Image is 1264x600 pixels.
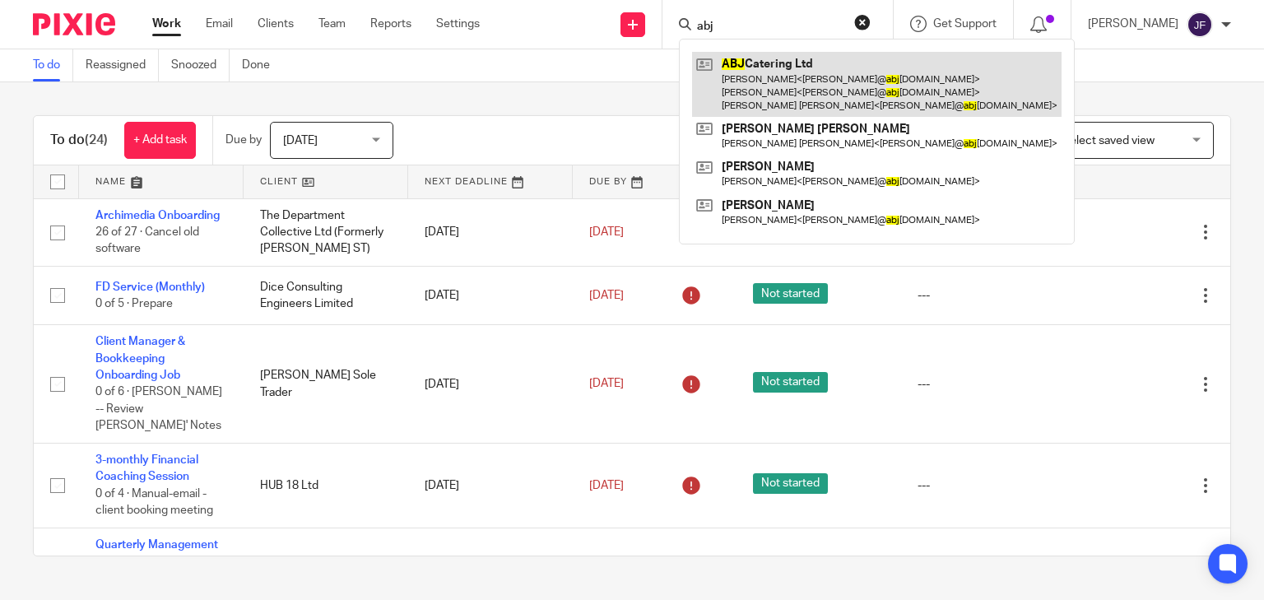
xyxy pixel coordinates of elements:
a: Settings [436,16,480,32]
a: To do [33,49,73,81]
td: The Department Collective Ltd (Formerly [PERSON_NAME] ST) [244,198,408,266]
span: Not started [753,372,828,393]
div: --- [918,477,1049,494]
td: [PERSON_NAME] Sole Trader [244,325,408,444]
span: [DATE] [589,379,624,390]
div: --- [918,376,1049,393]
a: 3-monthly Financial Coaching Session [95,454,198,482]
td: HUB 18 Ltd [244,444,408,528]
a: FD Service (Monthly) [95,281,205,293]
p: [PERSON_NAME] [1088,16,1178,32]
span: Get Support [933,18,997,30]
span: [DATE] [589,226,624,238]
td: [DATE] [408,325,573,444]
a: Archimedia Onboarding [95,210,220,221]
a: Clients [258,16,294,32]
span: [DATE] [589,290,624,301]
span: 0 of 6 · [PERSON_NAME] -- Review [PERSON_NAME]' Notes [95,387,222,432]
div: --- [918,287,1049,304]
a: Team [318,16,346,32]
span: 0 of 4 · Manual-email - client booking meeting [95,488,213,517]
td: Dice Consulting Engineers Limited [244,266,408,324]
span: 26 of 27 · Cancel old software [95,226,199,255]
p: Due by [225,132,262,148]
a: + Add task [124,122,196,159]
td: [DATE] [408,266,573,324]
td: [DATE] [408,444,573,528]
a: Email [206,16,233,32]
td: [DATE] [408,198,573,266]
a: Client Manager & Bookkeeping Onboarding Job [95,336,185,381]
span: Not started [753,473,828,494]
button: Clear [854,14,871,30]
span: [DATE] [589,480,624,491]
h1: To do [50,132,108,149]
span: [DATE] [283,135,318,147]
a: Quarterly Management Accounts [95,539,218,567]
input: Search [695,20,843,35]
span: (24) [85,133,108,147]
img: Pixie [33,13,115,35]
img: svg%3E [1187,12,1213,38]
a: Reassigned [86,49,159,81]
a: Done [242,49,282,81]
a: Work [152,16,181,32]
span: 0 of 5 · Prepare [95,298,173,309]
a: Reports [370,16,411,32]
span: Not started [753,283,828,304]
a: Snoozed [171,49,230,81]
span: Select saved view [1062,135,1155,147]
